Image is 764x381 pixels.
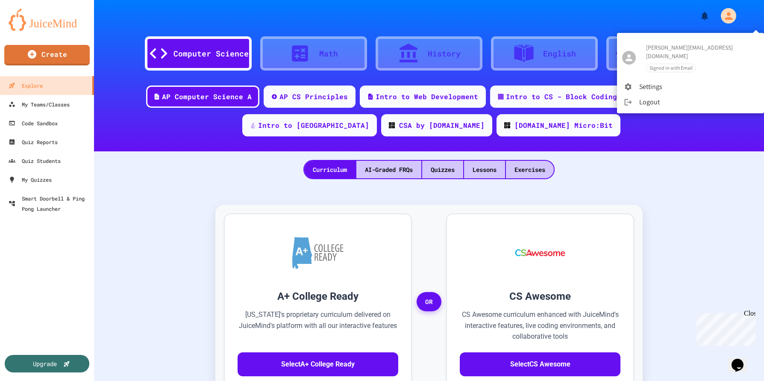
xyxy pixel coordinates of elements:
[646,64,696,71] span: Signed in with Email
[728,347,755,372] iframe: chat widget
[646,43,757,60] div: [PERSON_NAME][EMAIL_ADDRESS][DOMAIN_NAME]
[617,79,764,95] li: Settings
[693,310,755,346] iframe: chat widget
[617,95,764,110] li: Logout
[3,3,59,54] div: Chat with us now!Close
